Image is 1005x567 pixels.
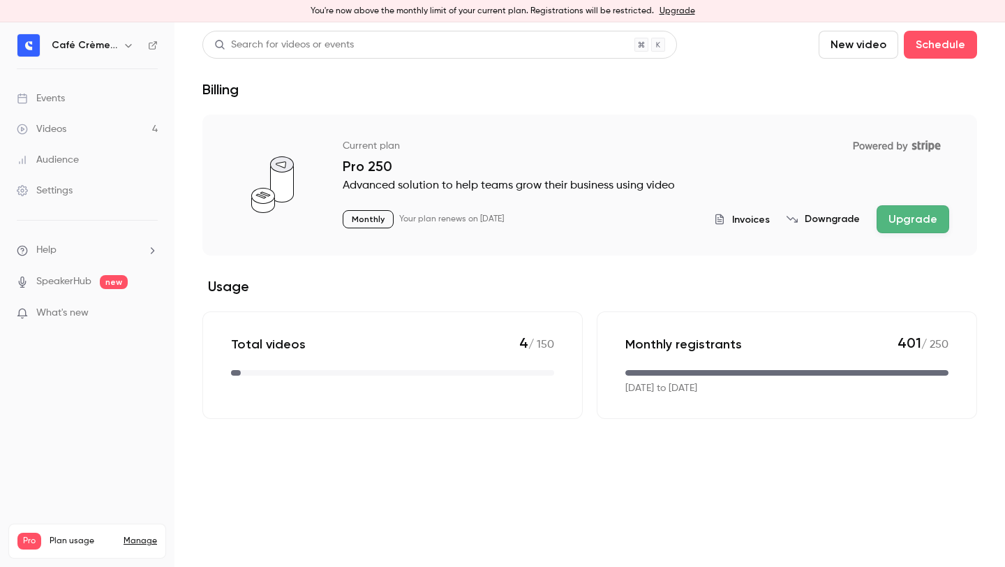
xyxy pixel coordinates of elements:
p: Current plan [343,139,400,153]
p: Total videos [231,336,306,353]
h6: Café Crème Club [52,38,117,52]
a: Manage [124,536,157,547]
span: new [100,275,128,289]
button: Downgrade [787,212,860,226]
h2: Usage [202,278,977,295]
p: Your plan renews on [DATE] [399,214,504,225]
button: Upgrade [877,205,949,233]
div: Settings [17,184,73,198]
div: Videos [17,122,66,136]
div: Audience [17,153,79,167]
span: What's new [36,306,89,321]
h1: Billing [202,81,239,98]
button: Schedule [904,31,977,59]
a: SpeakerHub [36,274,91,289]
p: Monthly [343,210,394,228]
p: Pro 250 [343,158,949,175]
span: Invoices [732,212,770,227]
span: 401 [898,334,921,351]
p: Monthly registrants [625,336,742,353]
li: help-dropdown-opener [17,243,158,258]
button: Invoices [714,212,770,227]
div: Events [17,91,65,105]
span: Help [36,243,57,258]
p: Advanced solution to help teams grow their business using video [343,177,949,194]
p: [DATE] to [DATE] [625,381,697,396]
span: Pro [17,533,41,550]
a: Upgrade [660,6,695,17]
img: Café Crème Club [17,34,40,57]
p: / 150 [519,334,554,353]
span: Plan usage [50,536,115,547]
span: 4 [519,334,528,351]
button: New video [819,31,898,59]
section: billing [202,115,977,419]
div: Search for videos or events [214,38,354,52]
p: / 250 [898,334,948,353]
